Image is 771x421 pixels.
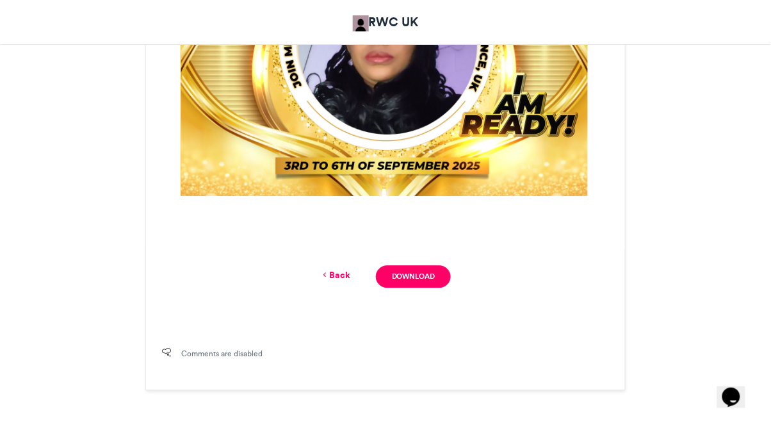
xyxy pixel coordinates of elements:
a: RWC UK [353,13,419,31]
a: Download [376,265,451,288]
span: Comments are disabled [181,348,263,359]
a: Back [320,268,350,282]
img: RWC UK [353,15,369,31]
iframe: chat widget [717,370,758,408]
